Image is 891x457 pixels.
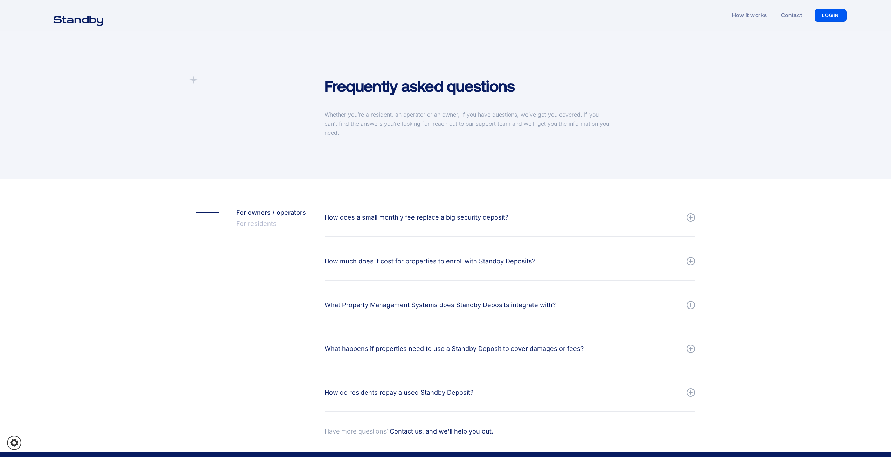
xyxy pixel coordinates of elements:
div: How does a small monthly fee replace a big security deposit? [325,213,508,222]
a: LOGIN [815,9,847,22]
div: How much does it cost for properties to enroll with Standby Deposits? [325,256,535,266]
p: Whether you’re a resident, an operator or an owner, if you have questions, we’ve got you covered.... [325,110,610,137]
a: Contact us, and we’ll help you out. [390,428,493,435]
a: Cookie settings [7,436,21,450]
div: How do residents repay a used Standby Deposit? [325,388,473,397]
p: Have more questions? [325,426,493,437]
div: What happens if properties need to use a Standby Deposit to cover damages or fees? [325,344,584,354]
div: What Property Management Systems does Standby Deposits integrate with? [325,300,556,310]
h1: Frequently asked questions [325,76,515,96]
div: For residents [236,218,277,229]
a: home [44,11,112,20]
div: For owners / operators [236,208,306,217]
